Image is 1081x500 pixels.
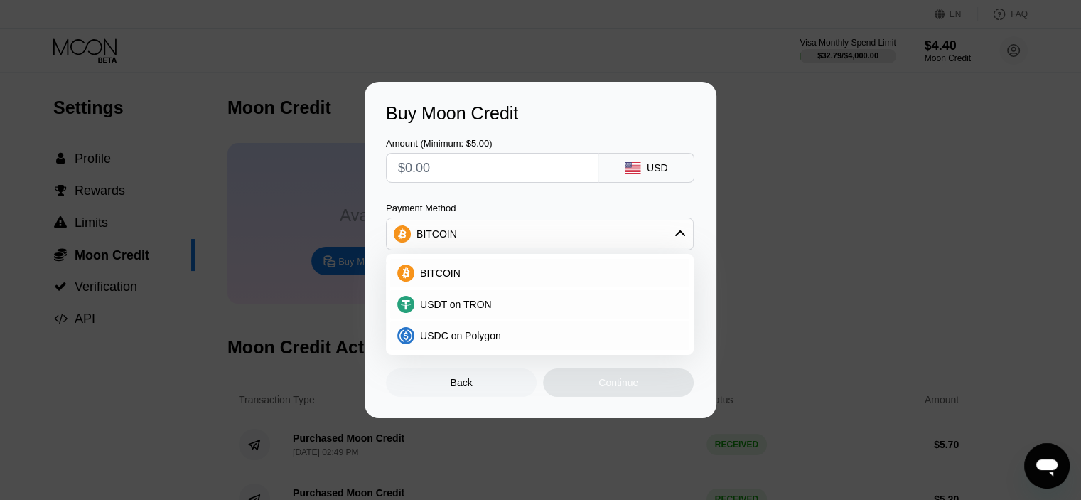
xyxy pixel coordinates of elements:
[390,290,689,319] div: USDT on TRON
[390,321,689,350] div: USDC on Polygon
[386,368,537,397] div: Back
[451,377,473,388] div: Back
[420,330,501,341] span: USDC on Polygon
[386,203,694,213] div: Payment Method
[390,259,689,287] div: BITCOIN
[387,220,693,248] div: BITCOIN
[386,138,598,149] div: Amount (Minimum: $5.00)
[386,103,695,124] div: Buy Moon Credit
[420,299,492,310] span: USDT on TRON
[420,267,461,279] span: BITCOIN
[647,162,668,174] div: USD
[398,154,586,182] input: $0.00
[1024,443,1070,489] iframe: Button to launch messaging window
[416,228,457,240] div: BITCOIN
